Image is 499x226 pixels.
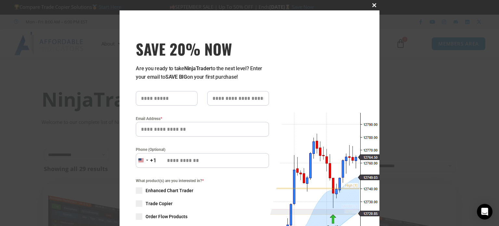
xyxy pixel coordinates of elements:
span: What product(s) are you interested in? [136,178,269,184]
div: Open Intercom Messenger [477,204,493,219]
span: Order Flow Products [146,213,187,220]
button: Selected country [136,153,157,168]
label: Enhanced Chart Trader [136,187,269,194]
p: Are you ready to take to the next level? Enter your email to on your first purchase! [136,64,269,81]
strong: NinjaTrader [184,65,211,72]
h3: SAVE 20% NOW [136,40,269,58]
span: Enhanced Chart Trader [146,187,193,194]
label: Trade Copier [136,200,269,207]
div: +1 [150,156,157,165]
label: Phone (Optional) [136,146,269,153]
span: Trade Copier [146,200,173,207]
label: Email Address [136,115,269,122]
strong: SAVE BIG [165,74,187,80]
label: Order Flow Products [136,213,269,220]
